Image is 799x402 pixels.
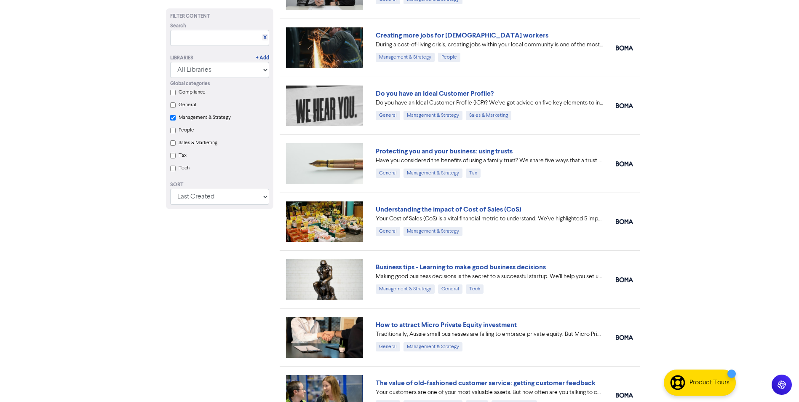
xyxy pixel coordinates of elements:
[376,205,521,214] a: Understanding the impact of Cost of Sales (CoS)
[376,284,435,294] div: Management & Strategy
[404,169,462,178] div: Management & Strategy
[466,169,481,178] div: Tax
[179,88,206,96] label: Compliance
[376,169,400,178] div: General
[376,53,435,62] div: Management & Strategy
[404,227,462,236] div: Management & Strategy
[256,54,269,62] a: + Add
[376,99,603,107] div: Do you have an Ideal Customer Profile (ICP)? We’ve got advice on five key elements to include in ...
[438,53,460,62] div: People
[179,114,231,121] label: Management & Strategy
[376,111,400,120] div: General
[376,89,494,98] a: Do you have an Ideal Customer Profile?
[179,164,190,172] label: Tech
[179,139,217,147] label: Sales & Marketing
[179,101,196,109] label: General
[376,342,400,351] div: General
[376,156,603,165] div: Have you considered the benefits of using a family trust? We share five ways that a trust can hel...
[170,22,186,30] span: Search
[616,103,633,108] img: boma
[466,284,484,294] div: Tech
[376,31,548,40] a: Creating more jobs for [DEMOGRAPHIC_DATA] workers
[263,35,267,41] a: X
[376,147,513,155] a: Protecting you and your business: using trusts
[179,152,187,159] label: Tax
[466,111,511,120] div: Sales & Marketing
[404,342,462,351] div: Management & Strategy
[376,330,603,339] div: Traditionally, Aussie small businesses are failing to embrace private equity. But Micro Private E...
[616,277,633,282] img: boma
[376,388,603,397] div: Your customers are one of your most valuable assets. But how often are you talking to customers a...
[179,126,194,134] label: People
[616,219,633,224] img: boma
[376,263,546,271] a: Business tips - Learning to make good business decisions
[376,272,603,281] div: Making good business decisions is the secret to a successful startup. We’ll help you set up the b...
[616,335,633,340] img: boma
[616,393,633,398] img: boma
[404,111,462,120] div: Management & Strategy
[376,214,603,223] div: Your Cost of Sales (CoS) is a vital financial metric to understand. We’ve highlighted 5 important...
[376,379,596,387] a: The value of old-fashioned customer service: getting customer feedback
[616,161,633,166] img: boma
[170,80,269,88] div: Global categories
[376,321,517,329] a: How to attract Micro Private Equity investment
[757,362,799,402] iframe: Chat Widget
[438,284,462,294] div: General
[376,40,603,49] div: During a cost-of-living crisis, creating jobs within your local community is one of the most impo...
[170,13,269,20] div: Filter Content
[616,46,633,51] img: boma
[170,181,269,189] div: Sort
[170,54,193,62] div: Libraries
[376,227,400,236] div: General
